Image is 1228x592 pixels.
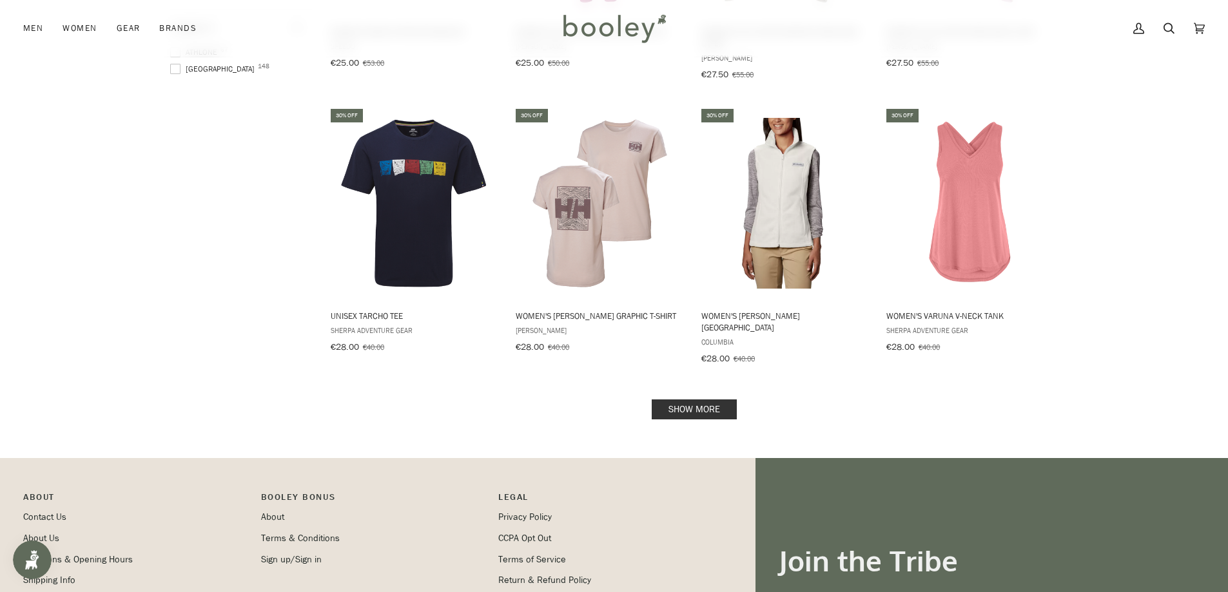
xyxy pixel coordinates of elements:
p: Booley Bonus [261,490,486,510]
span: €28.00 [886,341,915,353]
a: Contact Us [23,511,66,523]
span: €28.00 [516,341,544,353]
span: €28.00 [701,352,730,365]
span: [PERSON_NAME] [701,52,868,63]
span: €50.00 [548,57,569,68]
a: Show more [652,399,737,419]
span: €25.00 [516,57,544,69]
span: €27.50 [701,68,728,81]
span: €28.00 [331,341,359,353]
a: Women's Benton Springs Vest [699,107,870,368]
span: €55.00 [917,57,939,68]
div: Pagination [331,403,1058,415]
span: Women's [PERSON_NAME][GEOGRAPHIC_DATA] [701,310,868,333]
a: Terms & Conditions [261,532,340,544]
span: €55.00 [732,69,754,80]
a: Shipping Info [23,574,75,586]
div: 30% off [331,109,363,122]
span: €40.00 [919,341,940,352]
p: Pipeline_Footer Sub [498,490,723,510]
iframe: Button to open loyalty program pop-up [13,540,52,579]
a: About [261,511,284,523]
a: Return & Refund Policy [498,574,591,586]
span: Men [23,22,43,35]
span: Women's [PERSON_NAME] Graphic T-Shirt [516,310,683,321]
span: Women [63,22,97,35]
a: Locations & Opening Hours [23,553,133,566]
span: Columbia [701,336,868,347]
span: €40.00 [363,341,384,352]
span: Brands [159,22,197,35]
div: 30% off [701,109,734,122]
div: 30% off [516,109,548,122]
span: €25.00 [331,57,359,69]
a: Sign up/Sign in [261,553,322,566]
span: Unisex Tarcho Tee [331,310,498,321]
img: Sherpa Adventure Gear Men's Tarcho Tee Rathee Blue - Booley Galway [329,118,500,289]
span: Women's Varuna V-Neck Tank [886,310,1053,321]
span: €40.00 [548,341,569,352]
img: Sherpa Adventure Gear Women's Varuna V-Neck Tank Light Mineral Red - Booley Galway [884,118,1055,289]
span: [GEOGRAPHIC_DATA] [170,63,258,75]
a: Women's Varuna V-Neck Tank [884,107,1055,357]
h3: Join the Tribe [779,543,1205,578]
a: About Us [23,532,59,544]
a: CCPA Opt Out [498,532,551,544]
img: Booley [558,10,670,47]
span: 148 [258,63,269,70]
div: 30% off [886,109,919,122]
a: Terms of Service [498,553,566,566]
a: Women's Skog Graphic T-Shirt [514,107,685,357]
a: Privacy Policy [498,511,552,523]
p: Pipeline_Footer Main [23,490,248,510]
span: [PERSON_NAME] [516,325,683,336]
img: Columbia Women's Benton Springs Vest Sea Salt - Booley Galway [699,118,870,289]
span: €27.50 [886,57,913,69]
span: Gear [117,22,141,35]
span: €40.00 [734,353,755,364]
img: Helly Hansen Women's Skog Graphic T-Shirt Pink Cloud - Booley Galway [514,118,685,289]
span: Sherpa Adventure Gear [886,325,1053,336]
span: €53.00 [363,57,384,68]
a: Unisex Tarcho Tee [329,107,500,357]
span: Sherpa Adventure Gear [331,325,498,336]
